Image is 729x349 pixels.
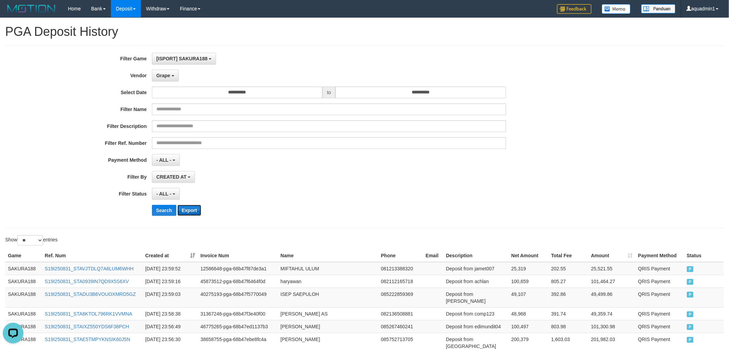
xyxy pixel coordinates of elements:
[45,266,134,271] a: S19I250831_STAVJTDLQ7A6LUM6WHH
[278,262,378,275] td: MIFTAHUL ULUM
[143,275,198,288] td: [DATE] 23:59:16
[423,249,443,262] th: Email
[152,205,176,216] button: Search
[635,307,684,320] td: QRIS Payment
[5,275,42,288] td: SAKURA188
[156,73,170,78] span: Grape
[156,174,187,180] span: CREATED AT
[5,3,58,14] img: MOTION_logo.png
[602,4,631,14] img: Button%20Memo.svg
[548,288,588,307] td: 392.86
[17,235,43,246] select: Showentries
[156,56,208,61] span: [ISPORT] SAKURA188
[5,288,42,307] td: SAKURA188
[5,235,58,246] label: Show entries
[378,288,423,307] td: 085222859369
[548,249,588,262] th: Total Fee
[198,262,278,275] td: 12586648-pga-68b47f87de3a1
[687,292,694,298] span: PAID
[278,288,378,307] td: ISEP SAEPULOH
[3,3,23,23] button: Open LiveChat chat widget
[278,307,378,320] td: [PERSON_NAME] AS
[548,262,588,275] td: 202.55
[378,249,423,262] th: Phone
[322,87,336,98] span: to
[443,275,509,288] td: Deposit from achlan
[588,262,636,275] td: 25,521.55
[378,307,423,320] td: 082136508881
[152,53,216,64] button: [ISPORT] SAKURA188
[177,205,201,216] button: Export
[45,311,132,317] a: S19I250831_STA8KTOL796RK1VVMNA
[641,4,676,13] img: panduan.png
[443,249,509,262] th: Description
[143,320,198,333] td: [DATE] 23:56:49
[143,307,198,320] td: [DATE] 23:58:38
[378,262,423,275] td: 081213388320
[635,262,684,275] td: QRIS Payment
[152,154,180,166] button: - ALL -
[684,249,724,262] th: Status
[45,279,129,284] a: S19I250831_STA0939IN7QD9X5S6XV
[198,288,278,307] td: 40275193-pga-68b47f5770049
[198,307,278,320] td: 31367246-pga-68b47f3e40f00
[557,4,592,14] img: Feedback.jpg
[635,275,684,288] td: QRIS Payment
[588,249,636,262] th: Amount: activate to sort column ascending
[278,320,378,333] td: [PERSON_NAME]
[45,324,129,329] a: S19I250831_STAIXZ550YDS6F38PCH
[198,249,278,262] th: Invoice Num
[156,191,172,197] span: - ALL -
[509,275,548,288] td: 100,659
[198,320,278,333] td: 46775265-pga-68b47ed1137b3
[443,320,509,333] td: Deposit from edimundit04
[588,320,636,333] td: 101,300.98
[548,307,588,320] td: 391.74
[635,320,684,333] td: QRIS Payment
[635,288,684,307] td: QRIS Payment
[635,249,684,262] th: Payment Method
[378,320,423,333] td: 085267460241
[143,288,198,307] td: [DATE] 23:59:03
[509,320,548,333] td: 100,497
[548,275,588,288] td: 805.27
[152,188,180,200] button: - ALL -
[588,307,636,320] td: 49,359.74
[143,262,198,275] td: [DATE] 23:59:52
[278,249,378,262] th: Name
[143,249,198,262] th: Created at: activate to sort column ascending
[5,249,42,262] th: Game
[443,262,509,275] td: Deposit from jamet007
[588,275,636,288] td: 101,464.27
[687,266,694,272] span: PAID
[443,307,509,320] td: Deposit from comp123
[548,320,588,333] td: 803.98
[152,171,195,183] button: CREATED AT
[156,157,172,163] span: - ALL -
[687,279,694,285] span: PAID
[5,262,42,275] td: SAKURA188
[5,25,724,39] h1: PGA Deposit History
[509,288,548,307] td: 49,107
[45,337,130,342] a: S19I250831_STAE5TMPYKNSIK60J5N
[509,307,548,320] td: 48,968
[687,324,694,330] span: PAID
[5,307,42,320] td: SAKURA188
[509,262,548,275] td: 25,319
[152,70,179,81] button: Grape
[509,249,548,262] th: Net Amount
[45,291,136,297] a: S19I250831_STADU3B6VOUOXMRD5GZ
[687,311,694,317] span: PAID
[443,288,509,307] td: Deposit from [PERSON_NAME]
[42,249,143,262] th: Ref. Num
[588,288,636,307] td: 49,499.86
[278,275,378,288] td: haryawan
[378,275,423,288] td: 082112165718
[687,337,694,343] span: PAID
[198,275,278,288] td: 45873512-pga-68b47f6464f0d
